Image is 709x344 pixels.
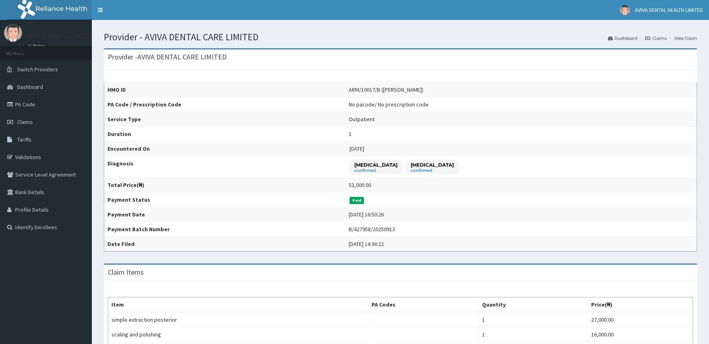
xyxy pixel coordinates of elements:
span: Switch Providers [17,66,58,73]
th: Service Type [104,112,346,127]
div: Outpatient [349,115,375,123]
a: Dashboard [608,35,638,41]
td: 1 [479,312,588,327]
span: [DATE] [350,145,364,152]
th: Quantity [479,297,588,313]
h3: Claim Items [108,269,144,276]
th: Price(₦) [588,297,693,313]
span: Dashboard [17,83,43,90]
p: [MEDICAL_DATA] [411,161,454,168]
th: Payment Batch Number [104,222,346,237]
small: confirmed [411,169,454,173]
img: User Image [620,5,630,15]
a: Claims [645,35,667,41]
span: Claims [17,118,33,126]
span: Tariffs [17,136,32,143]
th: PA Codes [368,297,479,313]
th: Payment Date [104,207,346,222]
td: 16,000.00 [588,327,693,342]
div: [DATE] 14:36:22 [349,240,384,248]
div: 1 [349,130,352,138]
div: [DATE] 16:50:26 [349,210,384,218]
td: simple extraction posterior [108,312,368,327]
th: Total Price(₦) [104,178,346,193]
div: B/427958/20250913 [349,225,395,233]
th: Duration [104,127,346,142]
div: 53,000.00 [349,181,371,189]
a: View Claim [674,35,697,41]
td: 27,000.00 [588,312,693,327]
td: scaling and polishing [108,327,368,342]
th: Encountered On [104,142,346,156]
div: No pacode / No prescription code [349,100,429,108]
th: PA Code / Prescription Code [104,97,346,112]
span: Paid [350,197,364,204]
p: [MEDICAL_DATA] [354,161,397,168]
small: confirmed [354,169,397,173]
h1: Provider - AVIVA DENTAL CARE LIMITED [104,32,697,42]
span: AVIVA DENTAL HEALTH LIMITED [635,6,703,14]
td: 1 [479,327,588,342]
th: Payment Status [104,193,346,207]
th: Diagnosis [104,156,346,178]
a: Online [28,43,47,49]
p: AVIVA DENTAL HEALTH LIMITED [28,32,124,39]
div: ARM/10017/B ([PERSON_NAME]) [349,86,423,94]
h3: Provider - AVIVA DENTAL CARE LIMITED [108,53,226,61]
th: HMO ID [104,83,346,97]
th: Item [108,297,368,313]
img: User Image [4,24,22,42]
th: Date Filed [104,237,346,252]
